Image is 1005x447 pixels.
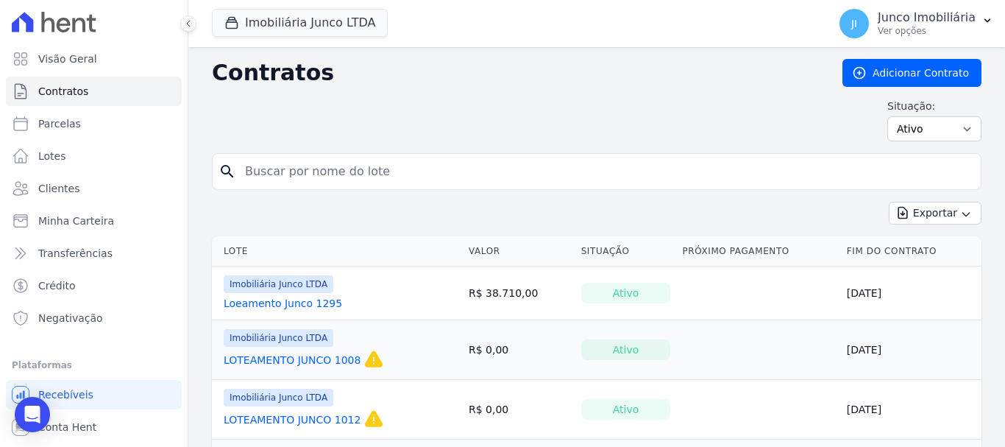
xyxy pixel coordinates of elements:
label: Situação: [887,99,981,113]
a: Lotes [6,141,182,171]
a: LOTEAMENTO JUNCO 1008 [224,353,361,367]
span: Crédito [38,278,76,293]
div: Ativo [581,399,671,420]
span: Minha Carteira [38,214,114,228]
span: Lotes [38,149,66,163]
span: JI [851,18,857,29]
td: R$ 0,00 [463,320,575,380]
span: Clientes [38,181,79,196]
button: JI Junco Imobiliária Ver opções [828,3,1005,44]
div: Open Intercom Messenger [15,397,50,432]
a: Minha Carteira [6,206,182,236]
th: Valor [463,236,575,267]
div: Plataformas [12,356,176,374]
td: [DATE] [841,380,981,440]
a: LOTEAMENTO JUNCO 1012 [224,412,361,427]
a: Loeamento Junco 1295 [224,296,342,311]
a: Visão Geral [6,44,182,74]
h2: Contratos [212,60,819,86]
input: Buscar por nome do lote [236,157,975,186]
span: Imobiliária Junco LTDA [224,329,333,347]
div: Ativo [581,339,671,360]
th: Fim do Contrato [841,236,981,267]
td: [DATE] [841,267,981,320]
td: [DATE] [841,320,981,380]
a: Parcelas [6,109,182,138]
div: Ativo [581,283,671,303]
span: Recebíveis [38,387,93,402]
td: R$ 0,00 [463,380,575,440]
p: Ver opções [878,25,976,37]
a: Negativação [6,303,182,333]
th: Lote [212,236,463,267]
span: Conta Hent [38,420,96,434]
td: R$ 38.710,00 [463,267,575,320]
p: Junco Imobiliária [878,10,976,25]
span: Parcelas [38,116,81,131]
a: Clientes [6,174,182,203]
a: Crédito [6,271,182,300]
i: search [219,163,236,180]
span: Transferências [38,246,113,261]
span: Visão Geral [38,52,97,66]
th: Próximo Pagamento [676,236,840,267]
a: Adicionar Contrato [842,59,981,87]
span: Imobiliária Junco LTDA [224,389,333,406]
span: Contratos [38,84,88,99]
span: Imobiliária Junco LTDA [224,275,333,293]
a: Transferências [6,239,182,268]
a: Conta Hent [6,412,182,442]
a: Recebíveis [6,380,182,409]
button: Imobiliária Junco LTDA [212,9,388,37]
button: Exportar [889,202,981,225]
span: Negativação [38,311,103,325]
th: Situação [575,236,677,267]
a: Contratos [6,77,182,106]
